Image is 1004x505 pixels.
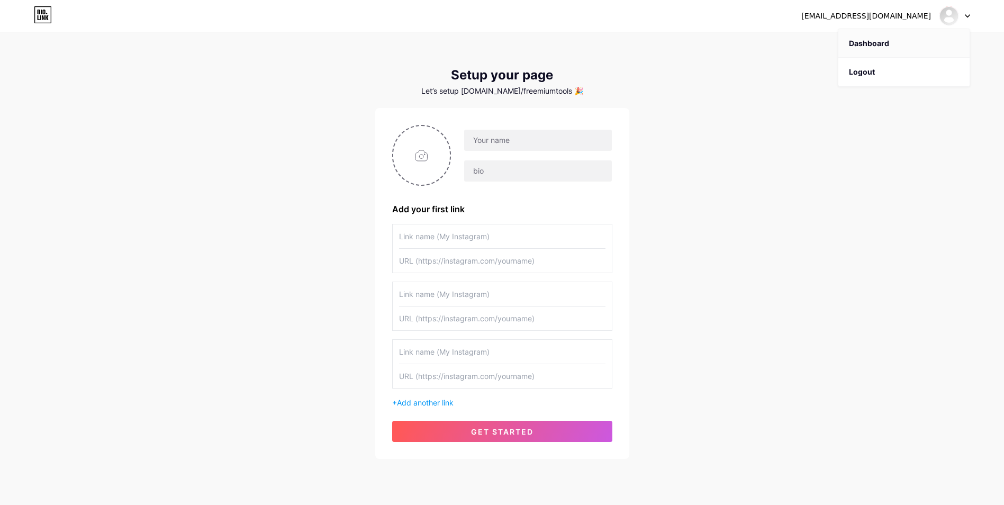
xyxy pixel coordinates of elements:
[392,203,612,215] div: Add your first link
[375,87,629,95] div: Let’s setup [DOMAIN_NAME]/freemiumtools 🎉
[838,29,970,58] a: Dashboard
[399,249,605,273] input: URL (https://instagram.com/yourname)
[464,130,611,151] input: Your name
[399,340,605,364] input: Link name (My Instagram)
[399,282,605,306] input: Link name (My Instagram)
[399,364,605,388] input: URL (https://instagram.com/yourname)
[392,421,612,442] button: get started
[375,68,629,83] div: Setup your page
[838,58,970,86] li: Logout
[399,224,605,248] input: Link name (My Instagram)
[397,398,454,407] span: Add another link
[464,160,611,182] input: bio
[471,427,533,436] span: get started
[392,397,612,408] div: +
[801,11,931,22] div: [EMAIL_ADDRESS][DOMAIN_NAME]
[399,306,605,330] input: URL (https://instagram.com/yourname)
[939,6,959,26] img: freemiumtools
